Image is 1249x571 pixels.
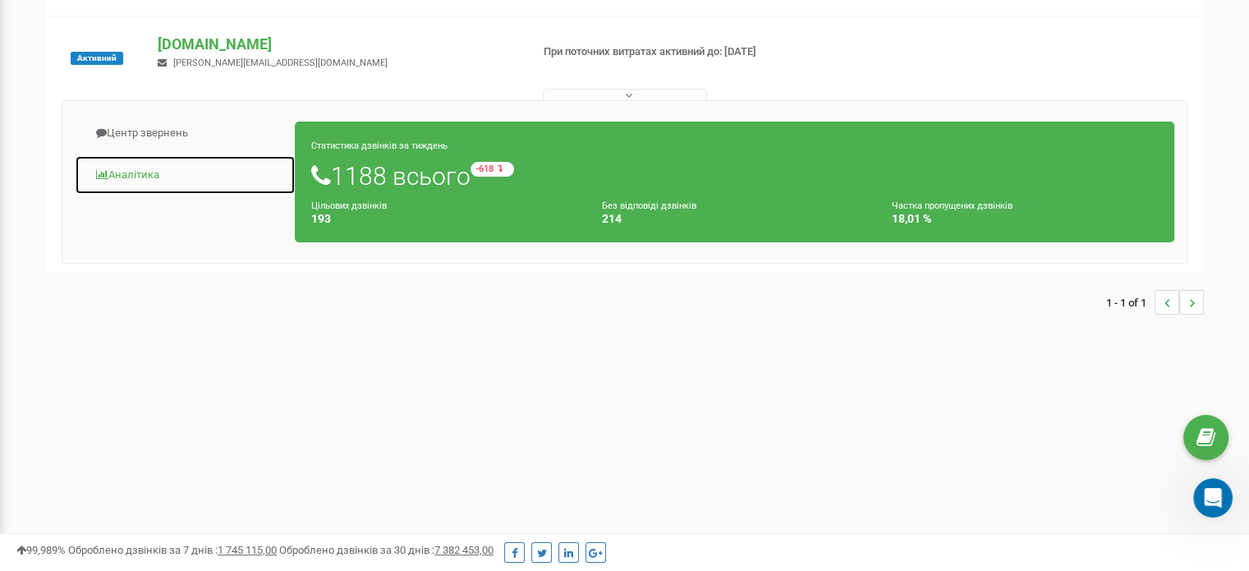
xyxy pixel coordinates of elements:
small: -618 [471,162,514,177]
h4: 214 [602,213,868,225]
small: Цільових дзвінків [311,200,387,211]
iframe: Intercom live chat [1193,478,1233,518]
p: [DOMAIN_NAME] [158,34,517,55]
a: Аналiтика [75,155,296,196]
small: Без відповіді дзвінків [602,200,696,211]
h1: 1188 всього [311,162,1158,190]
small: Частка пропущених дзвінків [892,200,1013,211]
nav: ... [1106,274,1204,331]
span: Оброблено дзвінків за 7 днів : [68,544,277,556]
span: 1 - 1 of 1 [1106,290,1155,315]
h4: 18,01 % [892,213,1158,225]
p: При поточних витратах активний до: [DATE] [544,44,806,60]
small: Статистика дзвінків за тиждень [311,140,448,151]
a: Центр звернень [75,113,296,154]
span: Оброблено дзвінків за 30 днів : [279,544,494,556]
span: 99,989% [16,544,66,556]
span: Активний [71,52,123,65]
u: 1 745 115,00 [218,544,277,556]
u: 7 382 453,00 [434,544,494,556]
h4: 193 [311,213,577,225]
span: [PERSON_NAME][EMAIL_ADDRESS][DOMAIN_NAME] [173,58,388,68]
